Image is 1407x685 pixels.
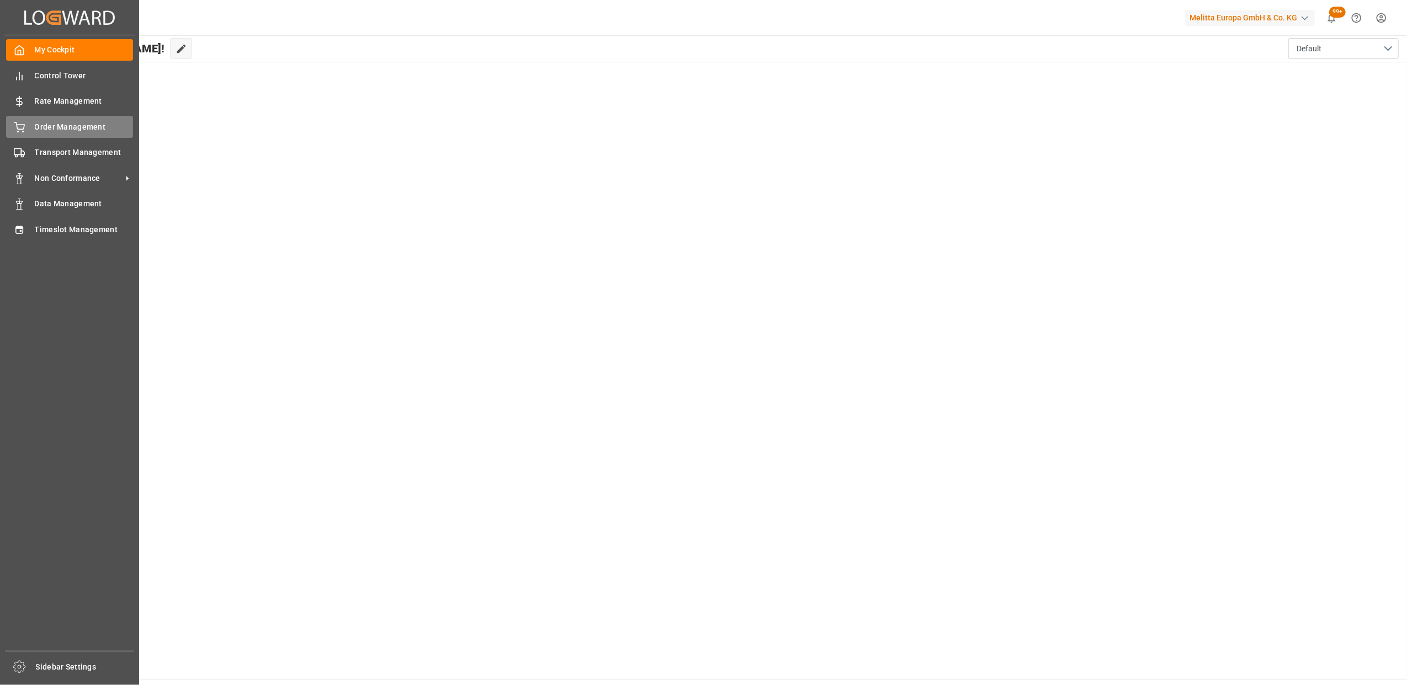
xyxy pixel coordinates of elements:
[35,44,134,56] span: My Cockpit
[36,661,135,673] span: Sidebar Settings
[35,173,122,184] span: Non Conformance
[1329,7,1346,18] span: 99+
[6,65,133,86] a: Control Tower
[35,121,134,133] span: Order Management
[35,198,134,210] span: Data Management
[6,39,133,61] a: My Cockpit
[1319,6,1344,30] button: show 100 new notifications
[1288,38,1399,59] button: open menu
[1344,6,1369,30] button: Help Center
[6,193,133,215] a: Data Management
[6,116,133,137] a: Order Management
[1185,7,1319,28] button: Melitta Europa GmbH & Co. KG
[6,90,133,112] a: Rate Management
[6,142,133,163] a: Transport Management
[6,218,133,240] a: Timeslot Management
[35,70,134,82] span: Control Tower
[35,95,134,107] span: Rate Management
[1185,10,1315,26] div: Melitta Europa GmbH & Co. KG
[35,224,134,236] span: Timeslot Management
[35,147,134,158] span: Transport Management
[1297,43,1321,55] span: Default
